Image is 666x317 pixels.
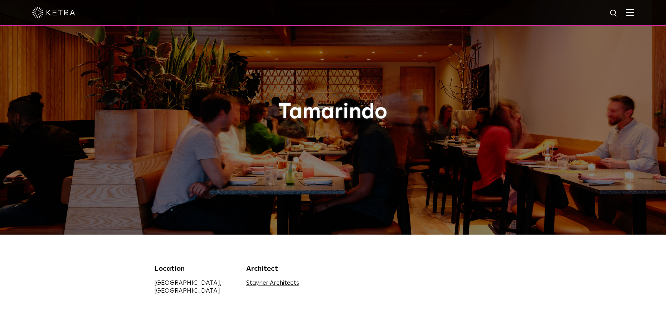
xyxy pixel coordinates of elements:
div: Location [154,263,236,274]
div: [GEOGRAPHIC_DATA], [GEOGRAPHIC_DATA] [154,279,236,295]
img: search icon [609,9,618,18]
img: Hamburger%20Nav.svg [626,9,634,16]
h1: Tamarindo [154,100,512,124]
div: Architect [246,263,328,274]
a: Stayner Architects [246,280,299,286]
img: ketra-logo-2019-white [32,7,75,18]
